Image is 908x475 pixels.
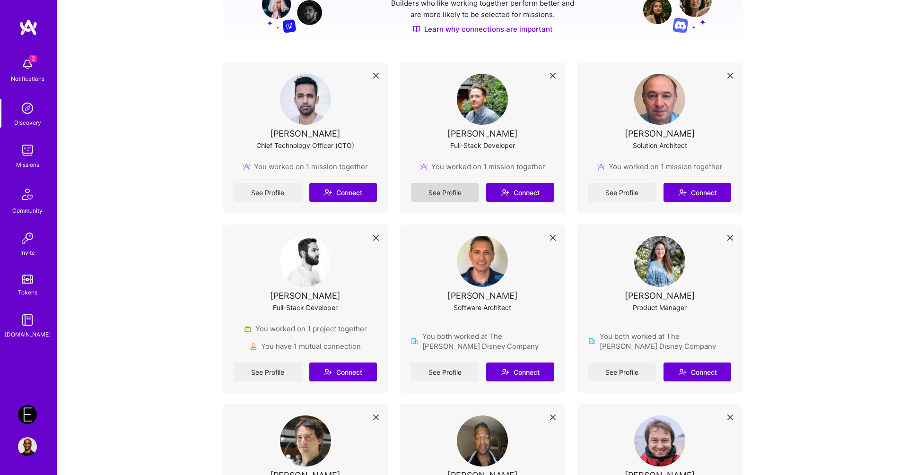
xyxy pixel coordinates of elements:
div: Tokens [18,287,37,297]
div: Software Architect [454,302,511,312]
div: You both worked at The [PERSON_NAME] Disney Company [411,331,554,351]
div: You worked on 1 project together [244,324,367,334]
i: icon Close [373,73,379,78]
button: Connect [309,363,377,381]
a: Learn why connections are important [413,24,553,34]
a: See Profile [234,183,302,202]
img: User Avatar [280,74,331,125]
img: User Avatar [280,415,331,466]
i: icon Connect [678,368,687,376]
img: company icon [411,337,419,345]
i: icon Close [727,73,733,78]
a: See Profile [234,363,302,381]
img: bell [18,55,37,74]
img: mission icon [420,163,428,171]
img: User Avatar [634,236,685,287]
img: User Avatar [457,74,508,125]
img: mission icon [597,163,605,171]
img: Discover [413,25,420,33]
img: User Avatar [280,236,331,287]
div: Solution Architect [633,140,687,150]
div: Chief Technology Officer (CTO) [256,140,354,150]
img: User Avatar [634,415,685,466]
i: icon Close [373,235,379,241]
img: User Avatar [634,74,685,125]
i: icon Close [550,73,556,78]
div: You both worked at The [PERSON_NAME] Disney Company [588,331,732,351]
div: You worked on 1 mission together [420,162,545,172]
i: icon Close [550,415,556,420]
img: tokens [22,275,33,284]
button: Connect [486,183,554,202]
a: See Profile [411,183,479,202]
img: Invite [18,229,37,248]
img: mutualConnections icon [250,343,257,350]
img: User Avatar [18,437,37,456]
img: mission icon [243,163,250,171]
img: User Avatar [457,236,508,287]
div: Invite [20,248,35,258]
div: [PERSON_NAME] [270,129,340,138]
a: User Avatar [16,437,39,456]
div: Product Manager [633,302,687,312]
a: See Profile [588,363,656,381]
span: 2 [29,55,37,62]
div: Missions [16,160,39,170]
i: icon Connect [323,368,332,376]
button: Connect [664,183,731,202]
div: [PERSON_NAME] [447,129,518,138]
img: discovery [18,99,37,118]
i: icon Connect [323,188,332,197]
img: User Avatar [457,415,508,466]
a: See Profile [588,183,656,202]
i: icon Close [550,235,556,241]
a: See Profile [411,363,479,381]
img: Endeavor: Olympic Engineering -3338OEG275 [18,405,37,424]
img: Community [16,183,39,206]
div: Discovery [14,118,41,128]
img: company icon [588,337,596,345]
div: Notifications [11,74,44,84]
img: Project icon [244,325,252,333]
div: [PERSON_NAME] [447,291,518,301]
i: icon Close [373,415,379,420]
div: You worked on 1 mission together [243,162,368,172]
i: icon Connect [501,188,509,197]
i: icon Close [727,235,733,241]
img: teamwork [18,141,37,160]
button: Connect [309,183,377,202]
div: Community [12,206,43,216]
div: You have 1 mutual connection [250,341,361,351]
div: Full-Stack Developer [450,140,515,150]
div: [PERSON_NAME] [270,291,340,301]
div: [PERSON_NAME] [625,291,695,301]
button: Connect [486,363,554,381]
div: [PERSON_NAME] [625,129,695,138]
i: icon Connect [501,368,509,376]
div: You worked on 1 mission together [597,162,723,172]
button: Connect [664,363,731,381]
img: logo [19,19,38,36]
div: Full-Stack Developer [273,302,338,312]
img: guide book [18,311,37,329]
div: [DOMAIN_NAME] [5,329,51,339]
i: icon Connect [678,188,687,197]
a: Endeavor: Olympic Engineering -3338OEG275 [16,405,39,424]
i: icon Close [727,415,733,420]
